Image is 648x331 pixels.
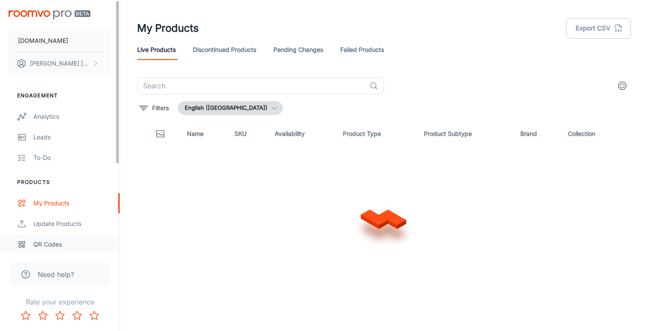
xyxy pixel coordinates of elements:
span: Need help? [38,269,74,280]
th: Availability [268,122,336,146]
svg: Thumbnail [155,129,165,139]
div: Update Products [33,219,111,229]
div: My Products [33,199,111,208]
button: Rate 2 star [34,307,51,324]
h1: My Products [137,21,199,36]
th: SKU [228,122,268,146]
a: Discontinued Products [193,39,256,60]
button: Rate 3 star [51,307,69,324]
div: Leads [33,132,111,142]
button: [DOMAIN_NAME] [9,30,111,52]
p: Filters [152,103,169,113]
th: Collection [561,122,631,146]
th: Name [180,122,228,146]
button: [PERSON_NAME] [PERSON_NAME] [9,52,111,75]
button: Rate 5 star [86,307,103,324]
a: Pending Changes [273,39,323,60]
p: [DOMAIN_NAME] [18,36,68,45]
button: filter [137,101,171,115]
p: Rate your experience [7,297,113,307]
button: settings [614,77,631,94]
a: Live Products [137,39,176,60]
button: Rate 4 star [69,307,86,324]
p: [PERSON_NAME] [PERSON_NAME] [30,59,90,68]
button: Rate 1 star [17,307,34,324]
div: Analytics [33,112,111,121]
img: Roomvo PRO Beta [9,10,90,19]
th: Product Type [336,122,417,146]
button: English ([GEOGRAPHIC_DATA]) [178,101,283,115]
input: Search [137,77,366,94]
th: Brand [513,122,561,146]
a: Failed Products [340,39,384,60]
div: To-do [33,153,111,162]
th: Product Subtype [417,122,513,146]
div: QR Codes [33,240,111,249]
button: Export CSV [566,18,631,39]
